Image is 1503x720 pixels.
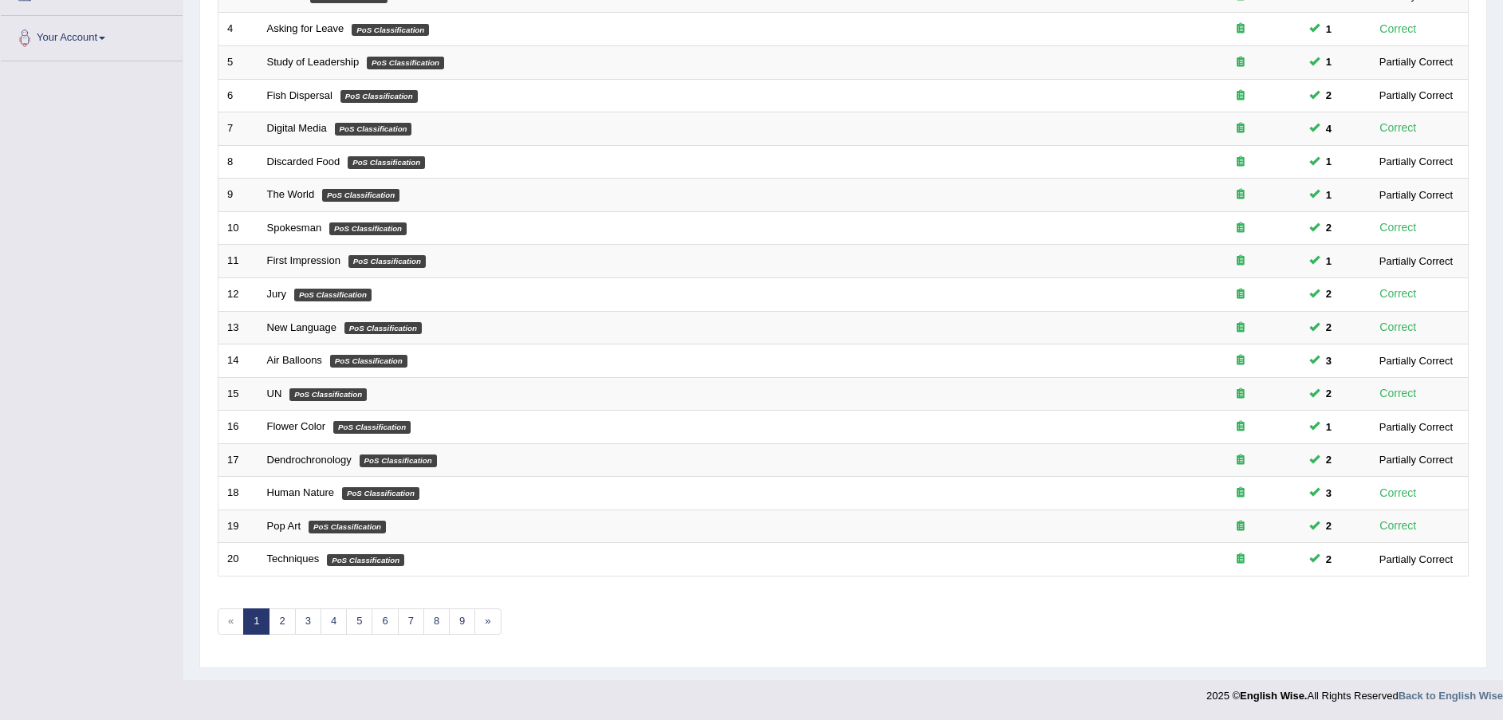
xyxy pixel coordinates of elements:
a: Back to English Wise [1399,690,1503,702]
td: 11 [218,245,258,278]
a: Techniques [267,553,320,565]
div: Exam occurring question [1190,419,1292,435]
a: First Impression [267,254,340,266]
div: Correct [1373,318,1423,336]
a: Jury [267,288,287,300]
div: Exam occurring question [1190,321,1292,336]
div: Partially Correct [1373,187,1459,203]
span: You can still take this question [1320,153,1338,170]
a: Flower Color [267,420,326,432]
div: Correct [1373,517,1423,535]
a: Pop Art [267,520,301,532]
div: Exam occurring question [1190,387,1292,402]
div: Exam occurring question [1190,254,1292,269]
span: You can still take this question [1320,485,1338,502]
span: « [218,608,244,635]
a: UN [267,388,282,399]
a: 4 [321,608,347,635]
span: You can still take this question [1320,451,1338,468]
td: 19 [218,510,258,543]
td: 12 [218,277,258,311]
em: PoS Classification [360,454,437,467]
em: PoS Classification [309,521,386,533]
div: Exam occurring question [1190,55,1292,70]
td: 15 [218,377,258,411]
div: Partially Correct [1373,153,1459,170]
span: You can still take this question [1320,285,1338,302]
a: Dendrochronology [267,454,352,466]
em: PoS Classification [348,156,425,169]
em: PoS Classification [335,123,412,136]
div: Correct [1373,484,1423,502]
em: PoS Classification [348,255,426,268]
span: You can still take this question [1320,419,1338,435]
div: Exam occurring question [1190,486,1292,501]
div: Partially Correct [1373,53,1459,70]
a: New Language [267,321,336,333]
div: 2025 © All Rights Reserved [1206,680,1503,703]
em: PoS Classification [344,322,422,335]
td: 6 [218,79,258,112]
div: Correct [1373,285,1423,303]
td: 17 [218,443,258,477]
div: Exam occurring question [1190,353,1292,368]
em: PoS Classification [340,90,418,103]
span: You can still take this question [1320,120,1338,137]
span: You can still take this question [1320,517,1338,534]
a: 9 [449,608,475,635]
a: Discarded Food [267,155,340,167]
a: » [474,608,501,635]
td: 7 [218,112,258,146]
span: You can still take this question [1320,352,1338,369]
a: 8 [423,608,450,635]
td: 14 [218,344,258,378]
a: Digital Media [267,122,327,134]
a: Fish Dispersal [267,89,332,101]
div: Exam occurring question [1190,453,1292,468]
div: Partially Correct [1373,87,1459,104]
td: 8 [218,145,258,179]
div: Exam occurring question [1190,89,1292,104]
td: 16 [218,411,258,444]
div: Partially Correct [1373,253,1459,270]
a: 2 [269,608,295,635]
div: Correct [1373,20,1423,38]
em: PoS Classification [352,24,429,37]
em: PoS Classification [289,388,367,401]
span: You can still take this question [1320,551,1338,568]
div: Exam occurring question [1190,287,1292,302]
div: Exam occurring question [1190,552,1292,567]
div: Exam occurring question [1190,155,1292,170]
a: The World [267,188,315,200]
div: Exam occurring question [1190,519,1292,534]
span: You can still take this question [1320,253,1338,270]
em: PoS Classification [329,222,407,235]
td: 4 [218,13,258,46]
td: 13 [218,311,258,344]
a: 6 [372,608,398,635]
td: 5 [218,46,258,80]
a: 1 [243,608,270,635]
em: PoS Classification [330,355,407,368]
em: PoS Classification [367,57,444,69]
td: 18 [218,477,258,510]
td: 9 [218,179,258,212]
span: You can still take this question [1320,21,1338,37]
a: 7 [398,608,424,635]
div: Correct [1373,119,1423,137]
div: Correct [1373,384,1423,403]
a: Your Account [1,16,183,56]
a: 3 [295,608,321,635]
a: Study of Leadership [267,56,360,68]
div: Exam occurring question [1190,22,1292,37]
span: You can still take this question [1320,385,1338,402]
em: PoS Classification [342,487,419,500]
span: You can still take this question [1320,53,1338,70]
div: Partially Correct [1373,551,1459,568]
a: Human Nature [267,486,335,498]
a: 5 [346,608,372,635]
span: You can still take this question [1320,219,1338,236]
a: Asking for Leave [267,22,344,34]
strong: English Wise. [1240,690,1307,702]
